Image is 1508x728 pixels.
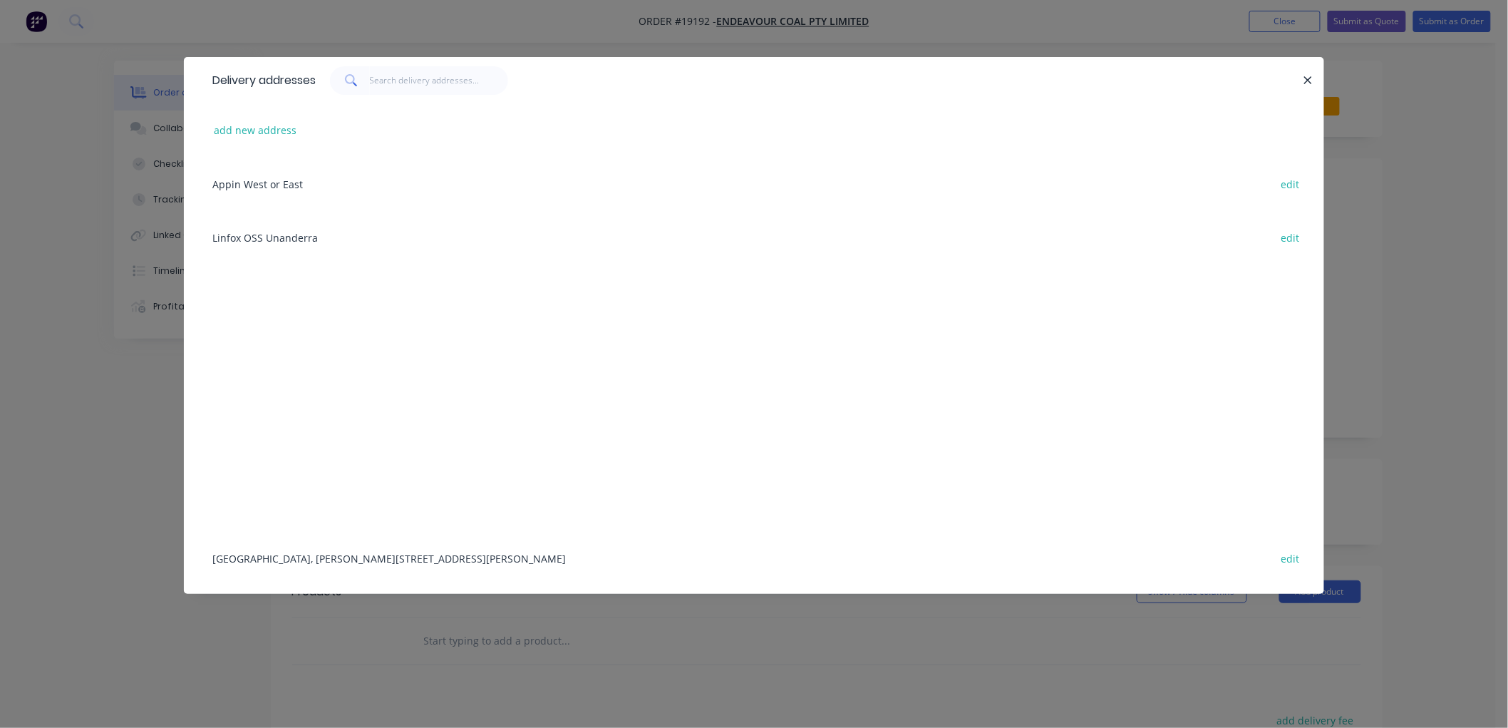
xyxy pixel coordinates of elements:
[370,66,509,95] input: Search delivery addresses...
[205,157,1303,210] div: Appin West or East
[207,121,304,140] button: add new address
[205,58,316,103] div: Delivery addresses
[1274,227,1307,247] button: edit
[1274,174,1307,193] button: edit
[205,531,1303,585] div: [GEOGRAPHIC_DATA], [PERSON_NAME][STREET_ADDRESS][PERSON_NAME]
[1274,548,1307,568] button: edit
[205,210,1303,264] div: Linfox OSS Unanderra
[205,585,1303,638] div: [GEOGRAPHIC_DATA] , [GEOGRAPHIC_DATA], [GEOGRAPHIC_DATA]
